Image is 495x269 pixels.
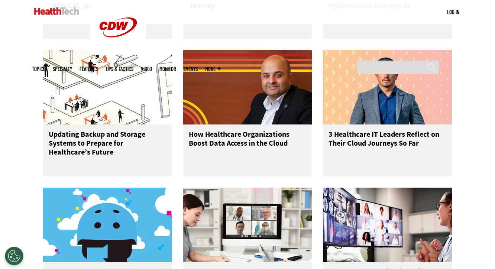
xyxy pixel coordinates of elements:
img: doctors having a video conference call [183,188,312,262]
a: Video [141,66,152,72]
img: Home [34,7,79,15]
a: Michael Archuleta 3 Healthcare IT Leaders Reflect on Their Cloud Journeys So Far [323,50,452,176]
a: Features [80,66,98,72]
img: illustration of man wearing bike helmet in the clouds [43,188,172,262]
img: Michael Archuleta [323,50,452,124]
a: Events [184,66,198,72]
h3: 3 Healthcare IT Leaders Reflect on Their Cloud Journeys So Far [329,130,446,160]
a: MonITor [159,66,176,72]
a: Log in [447,9,459,15]
a: Sameer Sethi How Healthcare Organizations Boost Data Access in the Cloud [183,50,312,176]
img: Sameer Sethi [183,50,312,124]
span: More [205,66,221,72]
img: doctor on video call with several care team members [323,188,452,262]
img: Illustration of office under construction [43,50,172,124]
button: Open Preferences [5,247,23,265]
span: Topics [32,66,45,72]
h3: How Healthcare Organizations Boost Data Access in the Cloud [189,130,307,160]
a: Tips & Tactics [105,66,133,72]
div: Cookies Settings [5,247,23,265]
h3: Updating Backup and Storage Systems to Prepare for Healthcare’s Future [49,130,166,160]
a: CDW [90,49,146,57]
div: User menu [447,8,459,16]
span: Specialty [53,66,72,72]
a: Illustration of office under construction Updating Backup and Storage Systems to Prepare for Heal... [43,50,172,176]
